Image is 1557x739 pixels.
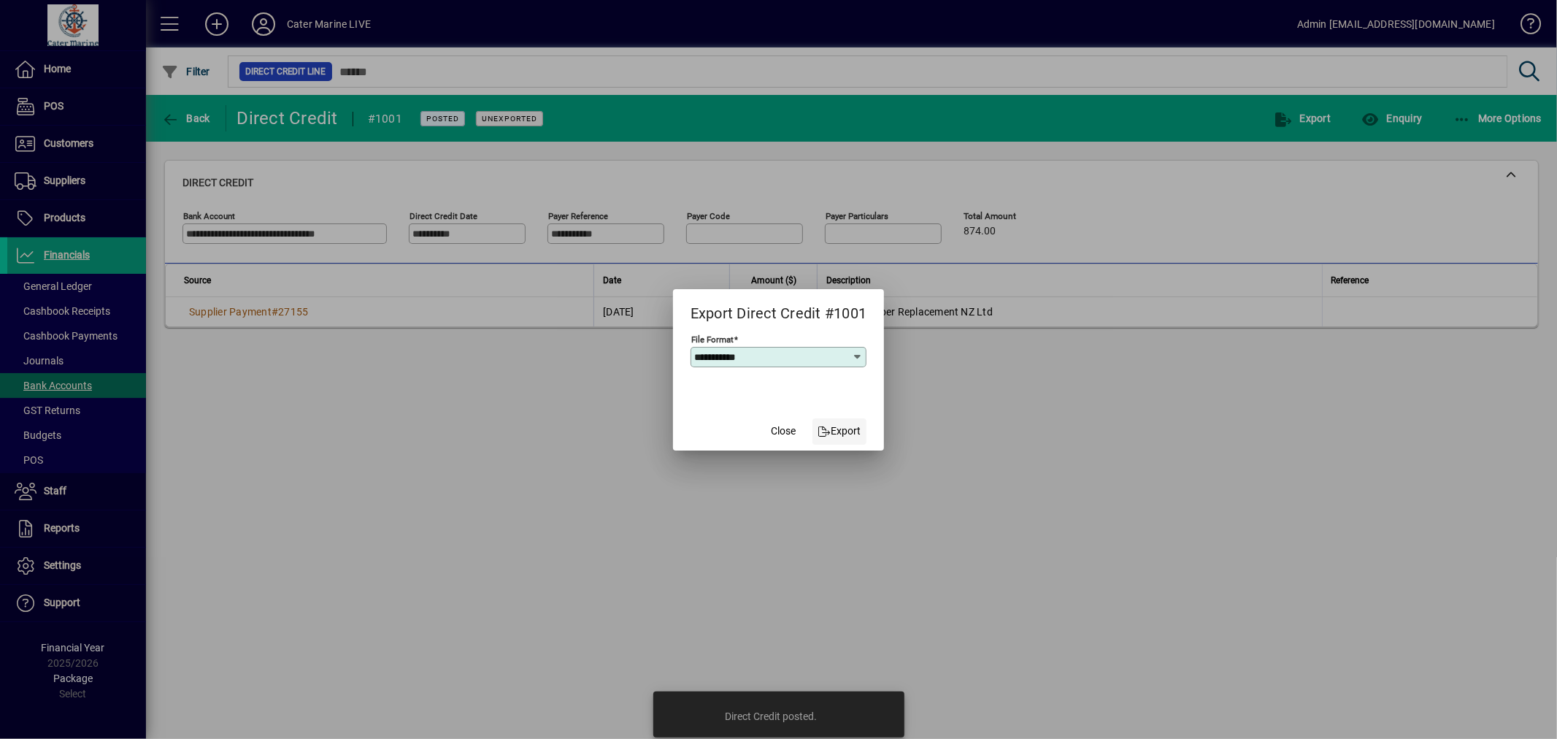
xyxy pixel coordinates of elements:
span: Export [818,424,861,439]
h2: Export Direct Credit #1001 [673,289,885,332]
button: Export [812,418,867,445]
button: Close [760,418,807,445]
span: Close [771,424,796,439]
mat-label: File Format [691,334,734,344]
